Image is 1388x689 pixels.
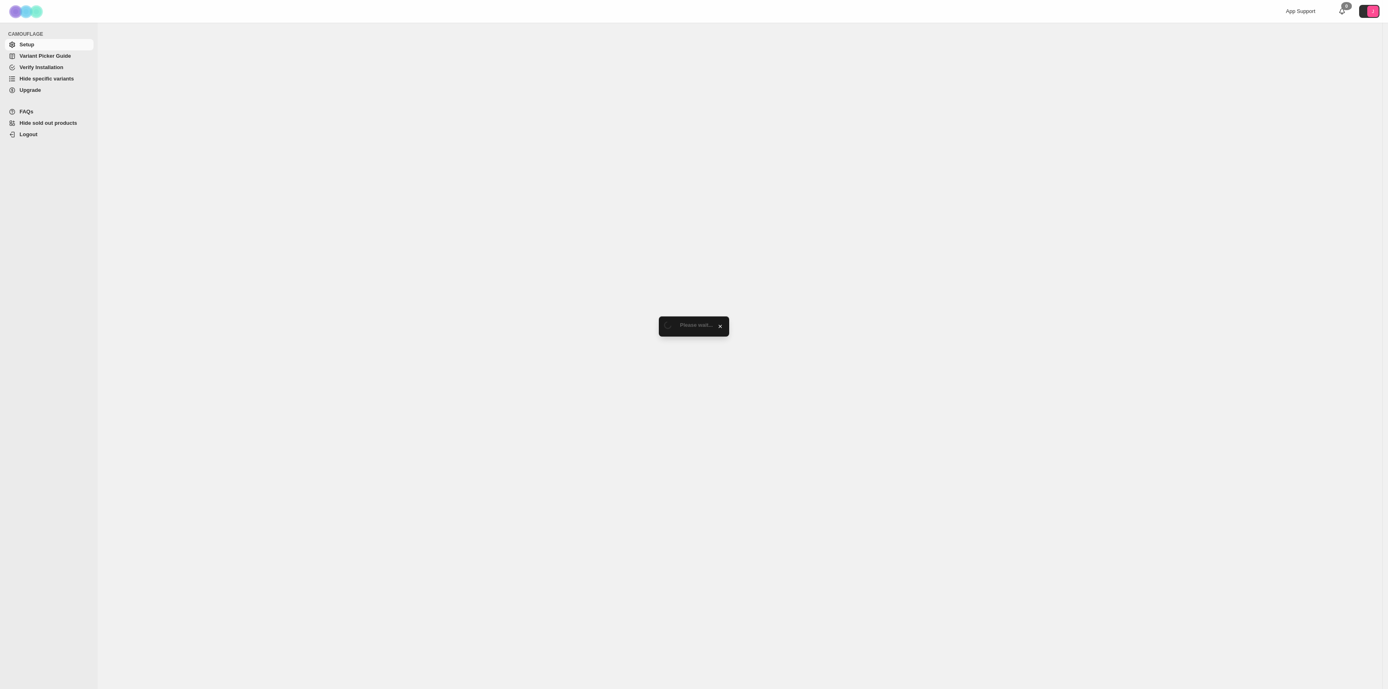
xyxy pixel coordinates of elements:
span: App Support [1286,8,1315,14]
a: Upgrade [5,85,94,96]
span: FAQs [20,109,33,115]
a: Setup [5,39,94,50]
a: Verify Installation [5,62,94,73]
a: Hide sold out products [5,117,94,129]
text: J [1372,9,1374,14]
span: CAMOUFLAGE [8,31,94,37]
span: Variant Picker Guide [20,53,71,59]
span: Hide specific variants [20,76,74,82]
span: Setup [20,41,34,48]
span: Logout [20,131,37,137]
img: Camouflage [7,0,47,23]
a: Logout [5,129,94,140]
span: Hide sold out products [20,120,77,126]
div: 0 [1341,2,1352,10]
span: Upgrade [20,87,41,93]
span: Avatar with initials J [1367,6,1379,17]
span: Verify Installation [20,64,63,70]
span: Please wait... [680,322,713,328]
a: Hide specific variants [5,73,94,85]
a: FAQs [5,106,94,117]
a: 0 [1338,7,1346,15]
a: Variant Picker Guide [5,50,94,62]
button: Avatar with initials J [1359,5,1379,18]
